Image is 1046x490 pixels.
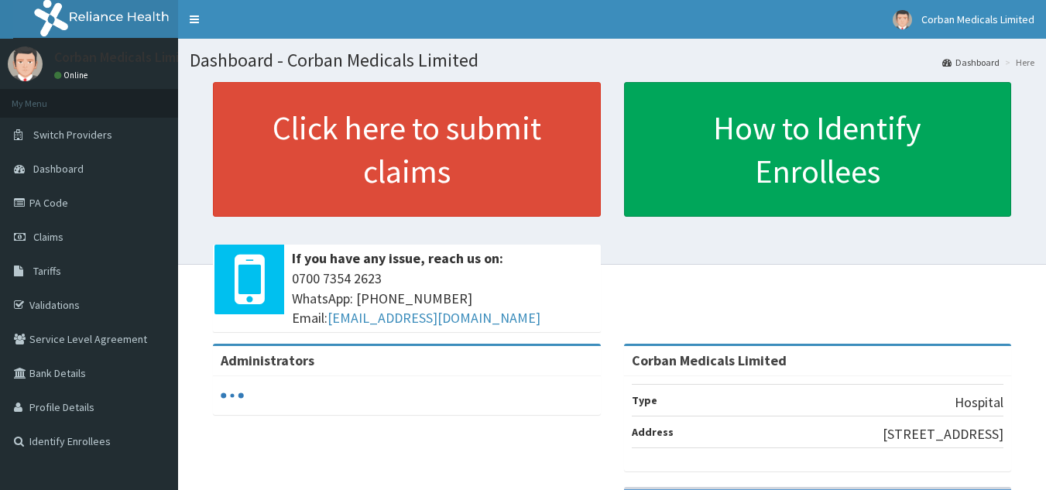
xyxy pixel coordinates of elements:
[632,351,787,369] strong: Corban Medicals Limited
[213,82,601,217] a: Click here to submit claims
[33,264,61,278] span: Tariffs
[942,56,1000,69] a: Dashboard
[883,424,1003,444] p: [STREET_ADDRESS]
[292,249,503,267] b: If you have any issue, reach us on:
[33,162,84,176] span: Dashboard
[1001,56,1034,69] li: Here
[8,46,43,81] img: User Image
[292,269,593,328] span: 0700 7354 2623 WhatsApp: [PHONE_NUMBER] Email:
[328,309,540,327] a: [EMAIL_ADDRESS][DOMAIN_NAME]
[632,393,657,407] b: Type
[921,12,1034,26] span: Corban Medicals Limited
[33,128,112,142] span: Switch Providers
[190,50,1034,70] h1: Dashboard - Corban Medicals Limited
[955,392,1003,413] p: Hospital
[221,351,314,369] b: Administrators
[54,70,91,81] a: Online
[33,230,63,244] span: Claims
[893,10,912,29] img: User Image
[221,384,244,407] svg: audio-loading
[54,50,201,64] p: Corban Medicals Limited
[624,82,1012,217] a: How to Identify Enrollees
[632,425,674,439] b: Address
